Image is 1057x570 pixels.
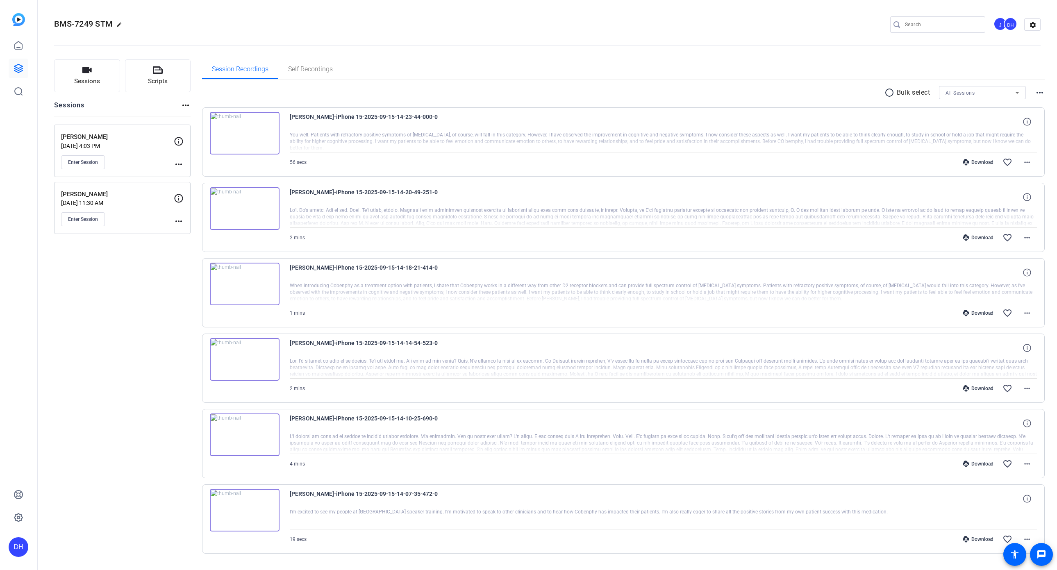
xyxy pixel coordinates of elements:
[61,132,174,142] p: [PERSON_NAME]
[1022,534,1032,544] mat-icon: more_horiz
[1022,384,1032,393] mat-icon: more_horiz
[290,461,305,467] span: 4 mins
[54,100,85,116] h2: Sessions
[1022,157,1032,167] mat-icon: more_horiz
[210,263,280,305] img: thumb-nail
[1002,157,1012,167] mat-icon: favorite_border
[1002,534,1012,544] mat-icon: favorite_border
[290,263,441,282] span: [PERSON_NAME]-iPhone 15-2025-09-15-14-18-21-414-0
[290,310,305,316] span: 1 mins
[210,187,280,230] img: thumb-nail
[212,66,268,73] span: Session Recordings
[993,17,1007,31] div: J
[181,100,191,110] mat-icon: more_horiz
[290,489,441,509] span: [PERSON_NAME]-iPhone 15-2025-09-15-14-07-35-472-0
[1002,233,1012,243] mat-icon: favorite_border
[1002,308,1012,318] mat-icon: favorite_border
[959,461,998,467] div: Download
[174,216,184,226] mat-icon: more_horiz
[68,216,98,223] span: Enter Session
[61,200,174,206] p: [DATE] 11:30 AM
[1004,17,1018,32] ngx-avatar: Dan Hoffman
[959,385,998,392] div: Download
[905,20,979,30] input: Search
[959,310,998,316] div: Download
[210,338,280,381] img: thumb-nail
[68,159,98,166] span: Enter Session
[174,159,184,169] mat-icon: more_horiz
[1035,88,1045,98] mat-icon: more_horiz
[1037,550,1046,559] mat-icon: message
[290,159,307,165] span: 56 secs
[116,22,126,32] mat-icon: edit
[290,235,305,241] span: 2 mins
[290,536,307,542] span: 19 secs
[290,112,441,132] span: [PERSON_NAME]-iPhone 15-2025-09-15-14-23-44-000-0
[74,77,100,86] span: Sessions
[1002,459,1012,469] mat-icon: favorite_border
[61,143,174,149] p: [DATE] 4:03 PM
[61,212,105,226] button: Enter Session
[288,66,333,73] span: Self Recordings
[1002,384,1012,393] mat-icon: favorite_border
[210,112,280,154] img: thumb-nail
[959,234,998,241] div: Download
[290,386,305,391] span: 2 mins
[1022,308,1032,318] mat-icon: more_horiz
[1004,17,1017,31] div: DH
[884,88,897,98] mat-icon: radio_button_unchecked
[54,59,120,92] button: Sessions
[290,413,441,433] span: [PERSON_NAME]-iPhone 15-2025-09-15-14-10-25-690-0
[946,90,975,96] span: All Sessions
[61,155,105,169] button: Enter Session
[290,187,441,207] span: [PERSON_NAME]-iPhone 15-2025-09-15-14-20-49-251-0
[959,159,998,166] div: Download
[9,537,28,557] div: DH
[1010,550,1020,559] mat-icon: accessibility
[1022,459,1032,469] mat-icon: more_horiz
[148,77,168,86] span: Scripts
[1022,233,1032,243] mat-icon: more_horiz
[1025,19,1041,31] mat-icon: settings
[54,19,112,29] span: BMS-7249 STM
[61,190,174,199] p: [PERSON_NAME]
[12,13,25,26] img: blue-gradient.svg
[290,338,441,358] span: [PERSON_NAME]-iPhone 15-2025-09-15-14-14-54-523-0
[897,88,930,98] p: Bulk select
[959,536,998,543] div: Download
[993,17,1008,32] ngx-avatar: James
[125,59,191,92] button: Scripts
[210,413,280,456] img: thumb-nail
[210,489,280,531] img: thumb-nail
